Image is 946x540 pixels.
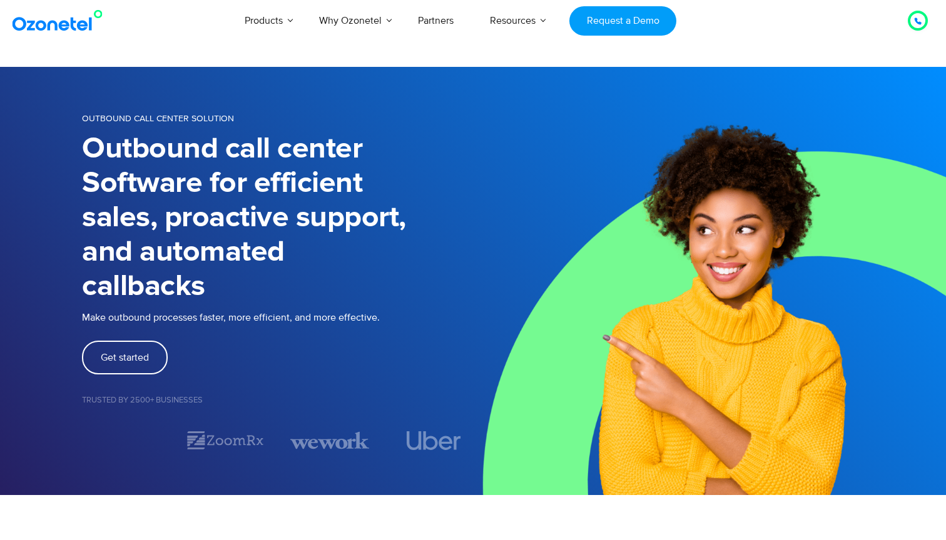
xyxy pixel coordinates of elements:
img: zoomrx [186,429,265,451]
div: 4 / 7 [394,431,473,450]
span: Get started [101,352,149,362]
p: Make outbound processes faster, more efficient, and more effective. [82,310,473,325]
div: 1 / 7 [82,433,161,448]
div: Image Carousel [82,429,473,451]
img: wework [290,429,369,451]
h1: Outbound call center Software for efficient sales, proactive support, and automated callbacks [82,132,473,304]
h5: Trusted by 2500+ Businesses [82,396,473,404]
div: 3 / 7 [290,429,369,451]
a: Get started [82,341,168,374]
img: uber [406,431,460,450]
div: 2 / 7 [186,429,265,451]
a: Request a Demo [569,6,676,36]
span: OUTBOUND CALL CENTER SOLUTION [82,113,234,124]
